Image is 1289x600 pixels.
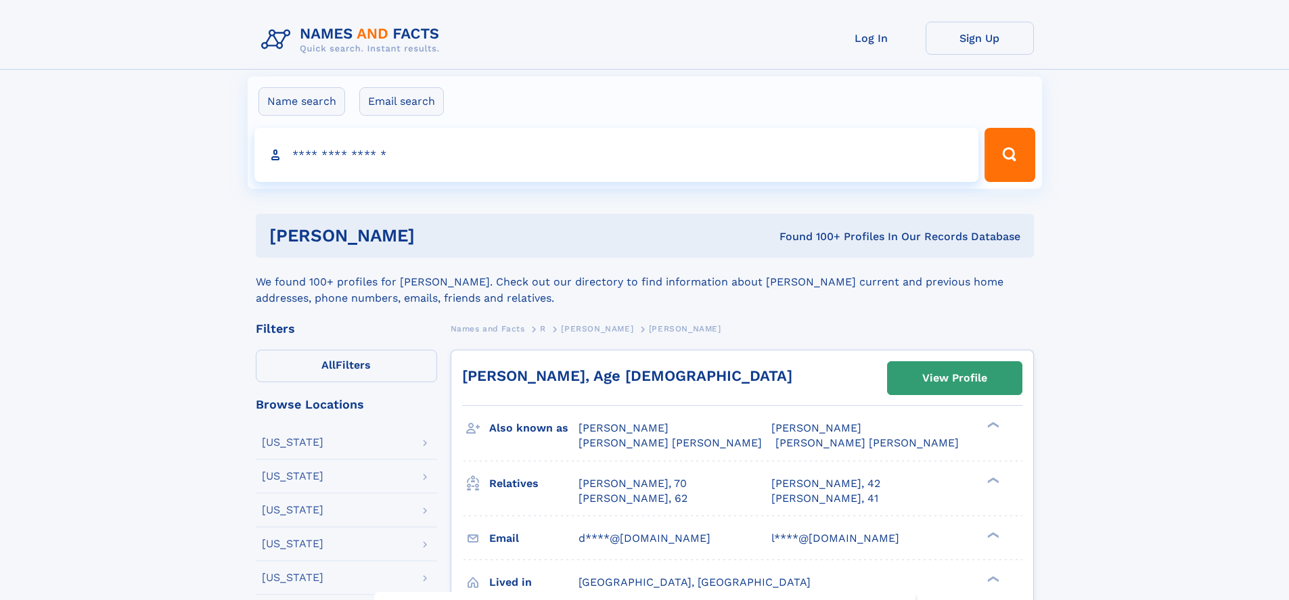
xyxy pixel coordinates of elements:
div: View Profile [922,363,987,394]
div: ❯ [984,421,1000,430]
span: [PERSON_NAME] [PERSON_NAME] [579,436,762,449]
label: Name search [258,87,345,116]
span: [PERSON_NAME] [649,324,721,333]
div: [US_STATE] [262,505,323,515]
h3: Relatives [489,472,579,495]
span: [PERSON_NAME] [PERSON_NAME] [775,436,959,449]
span: All [321,359,336,371]
a: [PERSON_NAME], 62 [579,491,687,506]
span: R [540,324,546,333]
span: [GEOGRAPHIC_DATA], [GEOGRAPHIC_DATA] [579,576,811,589]
div: [US_STATE] [262,538,323,549]
h3: Lived in [489,571,579,594]
div: [US_STATE] [262,437,323,448]
a: View Profile [888,362,1022,394]
h1: [PERSON_NAME] [269,227,597,244]
span: [PERSON_NAME] [561,324,633,333]
h3: Email [489,527,579,550]
input: search input [254,128,979,182]
a: [PERSON_NAME], 42 [771,476,880,491]
span: [PERSON_NAME] [579,421,669,434]
div: [US_STATE] [262,471,323,482]
span: [PERSON_NAME] [771,421,861,434]
a: Log In [817,22,926,55]
div: ❯ [984,530,1000,539]
div: Found 100+ Profiles In Our Records Database [597,229,1020,244]
button: Search Button [985,128,1035,182]
a: [PERSON_NAME], Age [DEMOGRAPHIC_DATA] [462,367,792,384]
img: Logo Names and Facts [256,22,451,58]
a: Names and Facts [451,320,525,337]
a: [PERSON_NAME] [561,320,633,337]
a: [PERSON_NAME], 41 [771,491,878,506]
a: R [540,320,546,337]
a: [PERSON_NAME], 70 [579,476,687,491]
div: Filters [256,323,437,335]
h3: Also known as [489,417,579,440]
div: ❯ [984,476,1000,484]
div: [US_STATE] [262,572,323,583]
div: We found 100+ profiles for [PERSON_NAME]. Check out our directory to find information about [PERS... [256,258,1034,306]
a: Sign Up [926,22,1034,55]
label: Filters [256,350,437,382]
label: Email search [359,87,444,116]
div: ❯ [984,574,1000,583]
div: Browse Locations [256,398,437,411]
